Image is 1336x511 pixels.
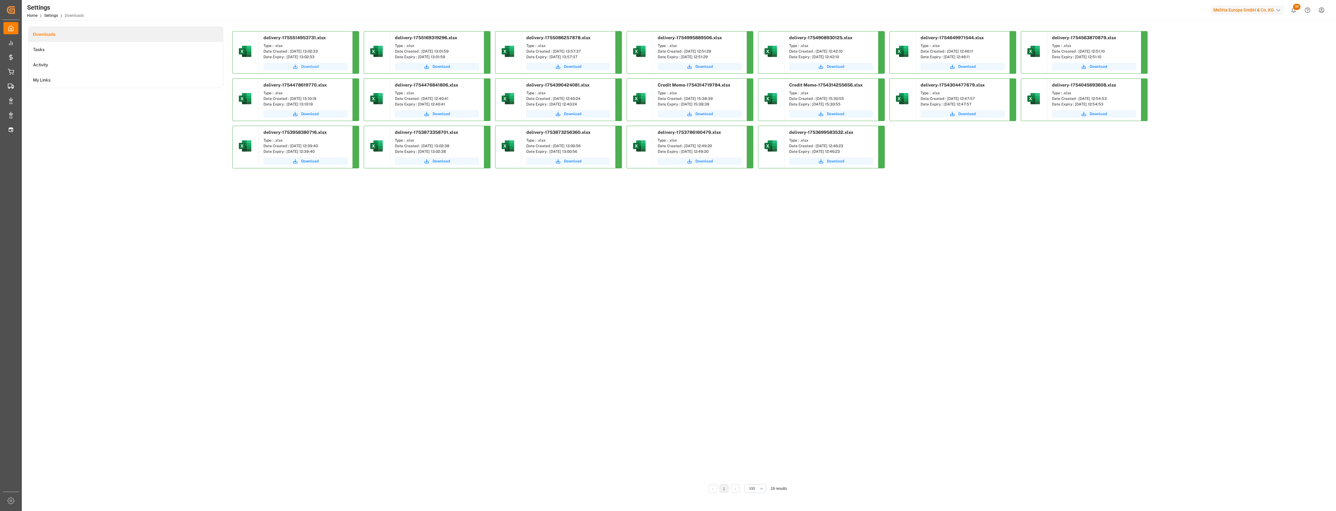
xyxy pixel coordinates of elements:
span: Download [1090,111,1107,117]
button: Download [658,110,742,118]
img: microsoft-excel-2019--v1.png [238,138,253,153]
div: Date Created : [DATE] 13:01:59 [395,49,479,54]
div: Date Created : [DATE] 12:46:23 [789,143,873,149]
div: Type : .xlsx [789,43,873,49]
button: Download [789,157,873,165]
button: Download [263,110,348,118]
a: Download [789,63,873,70]
span: delivery-1753873256360.xlsx [526,130,590,135]
div: Date Expiry : [DATE] 13:57:37 [526,54,610,60]
span: Download [695,64,713,69]
span: Credit Memo-1754314255656.xlsx [789,82,863,87]
span: delivery-1753786160479.xlsx [658,130,721,135]
a: Download [658,157,742,165]
button: open menu [744,484,766,493]
span: delivery-1754045693608.xlsx [1052,82,1116,87]
button: Download [526,110,610,118]
a: Activity [29,57,223,73]
button: Download [263,157,348,165]
div: Date Expiry : [DATE] 13:00:56 [526,149,610,154]
button: Download [395,157,479,165]
span: Download [301,64,319,69]
img: microsoft-excel-2019--v1.png [632,91,647,106]
span: delivery-1754995889506.xlsx [658,35,722,40]
button: Download [395,63,479,70]
a: Downloads [29,27,223,42]
li: Previous Page [708,484,717,493]
a: Download [263,63,348,70]
div: Type : .xlsx [395,138,479,143]
div: Date Expiry : [DATE] 12:42:10 [789,54,873,60]
a: My Links [29,73,223,88]
div: Date Created : [DATE] 12:40:41 [395,96,479,101]
button: Download [1052,63,1136,70]
div: Date Created : [DATE] 15:30:55 [789,96,873,101]
div: Type : .xlsx [658,138,742,143]
div: Date Expiry : [DATE] 12:54:53 [1052,101,1136,107]
div: Date Expiry : [DATE] 12:40:41 [395,101,479,107]
div: Type : .xlsx [1052,90,1136,96]
img: microsoft-excel-2019--v1.png [763,138,778,153]
span: delivery-1754478619770.xlsx [263,82,327,87]
span: Download [301,158,319,164]
span: Download [301,111,319,117]
div: Date Created : [DATE] 12:46:11 [921,49,1005,54]
img: microsoft-excel-2019--v1.png [369,44,384,59]
span: delivery-1755514953731.xlsx [263,35,326,40]
div: Date Expiry : [DATE] 15:30:55 [789,101,873,107]
a: Home [27,13,37,18]
div: Date Created : [DATE] 12:49:20 [658,143,742,149]
span: Download [433,158,450,164]
button: Melitta Europa GmbH & Co. KG [1211,4,1286,16]
div: Date Expiry : [DATE] 13:02:38 [395,149,479,154]
div: Type : .xlsx [526,43,610,49]
span: delivery-1753699583532.xlsx [789,130,853,135]
div: Type : .xlsx [263,138,348,143]
a: Tasks [29,42,223,57]
div: Date Created : [DATE] 13:02:33 [263,49,348,54]
span: delivery-1753958380716.xlsx [263,130,327,135]
button: Download [789,110,873,118]
span: Download [958,64,976,69]
img: microsoft-excel-2019--v1.png [763,44,778,59]
div: Type : .xlsx [658,43,742,49]
span: Credit Memo-1754314719784.xlsx [658,82,730,87]
div: Type : .xlsx [1052,43,1136,49]
div: Type : .xlsx [263,43,348,49]
div: Type : .xlsx [526,90,610,96]
a: Download [921,63,1005,70]
span: Download [564,64,581,69]
div: Type : .xlsx [395,90,479,96]
button: Download [921,110,1005,118]
div: Date Expiry : [DATE] 13:01:59 [395,54,479,60]
div: Date Created : [DATE] 13:57:37 [526,49,610,54]
div: Date Created : [DATE] 12:51:29 [658,49,742,54]
img: microsoft-excel-2019--v1.png [632,138,647,153]
div: Date Expiry : [DATE] 12:46:23 [789,149,873,154]
div: Type : .xlsx [789,90,873,96]
div: Date Expiry : [DATE] 12:49:20 [658,149,742,154]
span: Download [827,158,844,164]
div: Date Expiry : [DATE] 13:10:19 [263,101,348,107]
span: delivery-1754908930125.xlsx [789,35,852,40]
a: 1 [723,487,725,491]
img: microsoft-excel-2019--v1.png [632,44,647,59]
button: Download [526,63,610,70]
img: microsoft-excel-2019--v1.png [500,91,515,106]
div: Type : .xlsx [263,90,348,96]
button: Download [526,157,610,165]
span: Download [695,111,713,117]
